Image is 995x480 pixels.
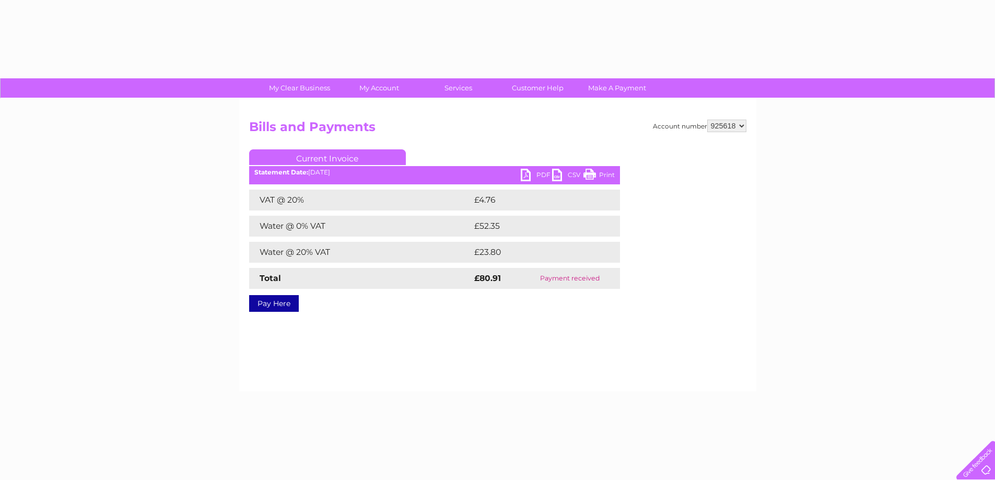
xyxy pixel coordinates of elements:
[260,273,281,283] strong: Total
[472,216,599,237] td: £52.35
[249,120,746,139] h2: Bills and Payments
[249,295,299,312] a: Pay Here
[249,149,406,165] a: Current Invoice
[521,169,552,184] a: PDF
[472,190,595,210] td: £4.76
[249,190,472,210] td: VAT @ 20%
[472,242,599,263] td: £23.80
[552,169,583,184] a: CSV
[653,120,746,132] div: Account number
[254,168,308,176] b: Statement Date:
[495,78,581,98] a: Customer Help
[415,78,501,98] a: Services
[249,169,620,176] div: [DATE]
[520,268,619,289] td: Payment received
[249,216,472,237] td: Water @ 0% VAT
[249,242,472,263] td: Water @ 20% VAT
[336,78,422,98] a: My Account
[474,273,501,283] strong: £80.91
[574,78,660,98] a: Make A Payment
[256,78,343,98] a: My Clear Business
[583,169,615,184] a: Print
